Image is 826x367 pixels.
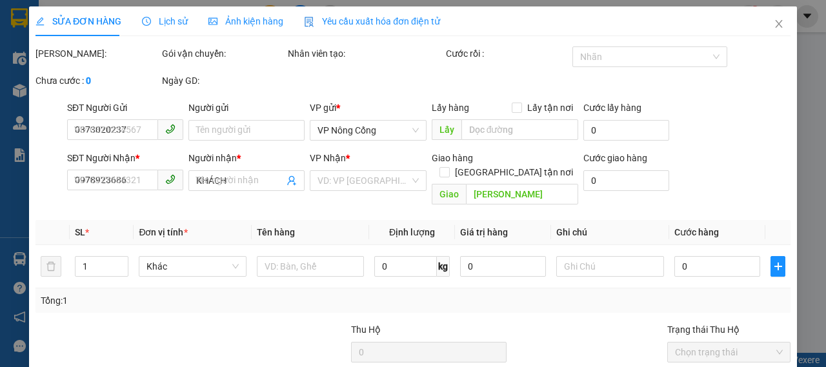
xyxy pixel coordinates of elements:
b: 0 [86,75,91,86]
div: VP gửi [310,101,426,115]
input: Cước lấy hàng [583,120,669,141]
span: Lấy [431,119,461,140]
div: SĐT Người Gửi [67,101,183,115]
span: Khác [146,257,238,276]
div: Cước rồi : [446,46,570,61]
span: Ảnh kiện hàng [208,16,283,26]
div: Chưa cước : [35,74,159,88]
span: Yêu cầu xuất hóa đơn điện tử [304,16,440,26]
span: kg [437,256,450,277]
span: Chọn trạng thái [674,342,783,362]
span: close [774,19,784,29]
div: [PERSON_NAME]: [35,46,159,61]
div: Trạng thái Thu Hộ [667,322,791,337]
span: edit [35,17,45,26]
input: Cước giao hàng [583,170,669,191]
span: Thu Hộ [351,324,381,335]
span: phone [165,174,176,184]
span: clock-circle [142,17,151,26]
div: Người gửi [188,101,305,115]
span: SL [75,227,85,237]
div: Nhân viên tạo: [288,46,443,61]
span: VP Nhận [310,153,346,163]
span: Định lượng [389,227,435,237]
button: Close [761,6,797,43]
span: Giao [431,184,465,204]
span: Tên hàng [257,227,295,237]
span: [GEOGRAPHIC_DATA] tận nơi [450,165,578,179]
img: icon [304,17,314,27]
input: Dọc đường [465,184,578,204]
div: Người nhận [188,151,305,165]
span: Lấy hàng [431,103,468,113]
input: Ghi Chú [556,256,663,277]
button: plus [771,256,785,277]
span: VP Nông Cống [317,121,418,140]
th: Ghi chú [551,220,669,245]
label: Cước giao hàng [583,153,647,163]
label: Cước lấy hàng [583,103,641,113]
div: SĐT Người Nhận [67,151,183,165]
span: Đơn vị tính [139,227,187,237]
span: phone [165,124,176,134]
span: Cước hàng [674,227,718,237]
span: Lấy tận nơi [522,101,578,115]
span: Lịch sử [142,16,188,26]
div: Tổng: 1 [41,293,320,308]
div: Gói vận chuyển: [162,46,286,61]
div: Ngày GD: [162,74,286,88]
span: SỬA ĐƠN HÀNG [35,16,121,26]
input: Dọc đường [461,119,578,140]
button: delete [41,256,61,277]
span: plus [771,261,785,272]
span: Giao hàng [431,153,472,163]
span: user-add [287,175,297,186]
input: VD: Bàn, Ghế [257,256,364,277]
span: Giá trị hàng [460,227,508,237]
span: picture [208,17,217,26]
